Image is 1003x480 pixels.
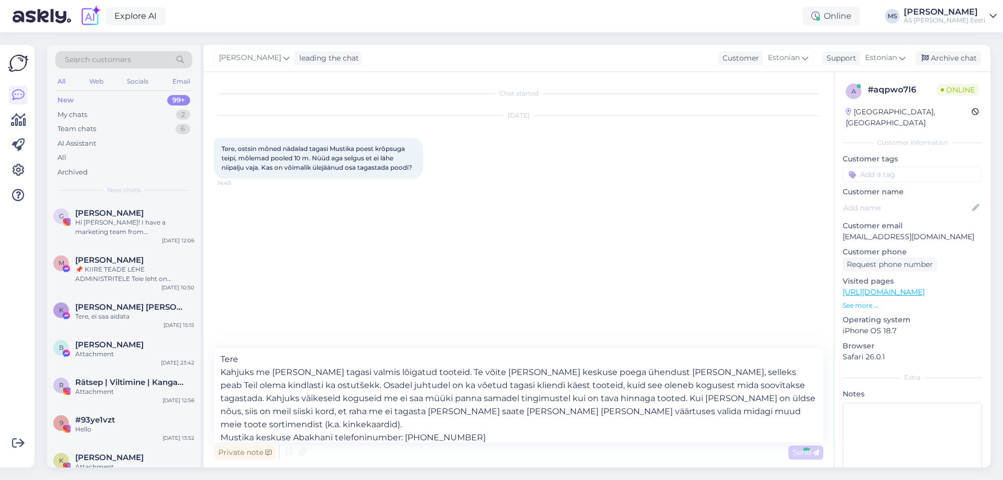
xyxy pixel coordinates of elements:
[125,75,150,88] div: Socials
[57,153,66,163] div: All
[843,389,982,400] p: Notes
[843,231,982,242] p: [EMAIL_ADDRESS][DOMAIN_NAME]
[915,51,981,65] div: Archive chat
[843,352,982,362] p: Safari 26.0.1
[843,276,982,287] p: Visited pages
[161,359,194,367] div: [DATE] 23:42
[843,220,982,231] p: Customer email
[219,52,281,64] span: [PERSON_NAME]
[59,381,64,389] span: R
[57,167,88,178] div: Archived
[75,349,194,359] div: Attachment
[75,453,144,462] span: Katrina Randma
[843,154,982,165] p: Customer tags
[718,53,759,64] div: Customer
[75,415,115,425] span: #93ye1vzt
[55,75,67,88] div: All
[57,95,74,106] div: New
[865,52,897,64] span: Estonian
[822,53,856,64] div: Support
[162,396,194,404] div: [DATE] 12:56
[57,110,87,120] div: My chats
[60,419,63,427] span: 9
[75,378,184,387] span: Rätsep | Viltimine | Kangastelgedel kudumine
[846,107,972,128] div: [GEOGRAPHIC_DATA], [GEOGRAPHIC_DATA]
[904,8,997,25] a: [PERSON_NAME]AS [PERSON_NAME] Eesti
[162,434,194,442] div: [DATE] 13:52
[904,16,985,25] div: AS [PERSON_NAME] Eesti
[843,247,982,257] p: Customer phone
[843,301,982,310] p: See more ...
[904,8,985,16] div: [PERSON_NAME]
[59,456,64,464] span: K
[75,265,194,284] div: 📌 KIIRE TEADE LEHE ADMINISTRITELE Teie leht on rikkunud Meta kogukonna juhiseid ja reklaamipoliit...
[75,462,194,472] div: Attachment
[57,138,96,149] div: AI Assistant
[868,84,937,96] div: # aqpwo7l6
[164,321,194,329] div: [DATE] 15:15
[65,54,131,65] span: Search customers
[937,84,979,96] span: Online
[167,95,190,106] div: 99+
[217,179,256,187] span: 14:43
[214,89,823,98] div: Chat started
[79,5,101,27] img: explore-ai
[843,325,982,336] p: iPhone OS 18.7
[75,312,194,321] div: Tere, ei saa aidata
[843,257,937,272] div: Request phone number
[162,237,194,244] div: [DATE] 12:06
[843,202,970,214] input: Add name
[170,75,192,88] div: Email
[59,306,64,314] span: K
[843,341,982,352] p: Browser
[843,167,982,182] input: Add a tag
[75,340,144,349] span: Виктор Стриков
[843,314,982,325] p: Operating system
[107,185,141,195] span: New chats
[106,7,166,25] a: Explore AI
[75,218,194,237] div: Hi [PERSON_NAME]! I have a marketing team from [GEOGRAPHIC_DATA] ready to help you. If you are in...
[57,124,96,134] div: Team chats
[221,145,412,171] span: Tere, ostsin mõned nädalad tagasi Mustika poest krõpsuga teipi, mõlemad pooled 10 m. Nüüd aga sel...
[843,287,925,297] a: [URL][DOMAIN_NAME]
[59,259,64,267] span: M
[843,186,982,197] p: Customer name
[75,387,194,396] div: Attachment
[75,255,144,265] span: Martin Eggers
[803,7,860,26] div: Online
[885,9,900,24] div: MS
[295,53,359,64] div: leading the chat
[59,344,64,352] span: В
[8,53,28,73] img: Askly Logo
[852,87,856,95] span: a
[75,208,144,218] span: Gian Franco Serrudo
[176,124,190,134] div: 6
[214,111,823,120] div: [DATE]
[176,110,190,120] div: 2
[59,212,64,220] span: G
[75,425,194,434] div: Hello
[768,52,800,64] span: Estonian
[161,284,194,291] div: [DATE] 10:50
[843,138,982,147] div: Customer information
[843,373,982,382] div: Extra
[87,75,106,88] div: Web
[75,302,184,312] span: Karl Eik Rebane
